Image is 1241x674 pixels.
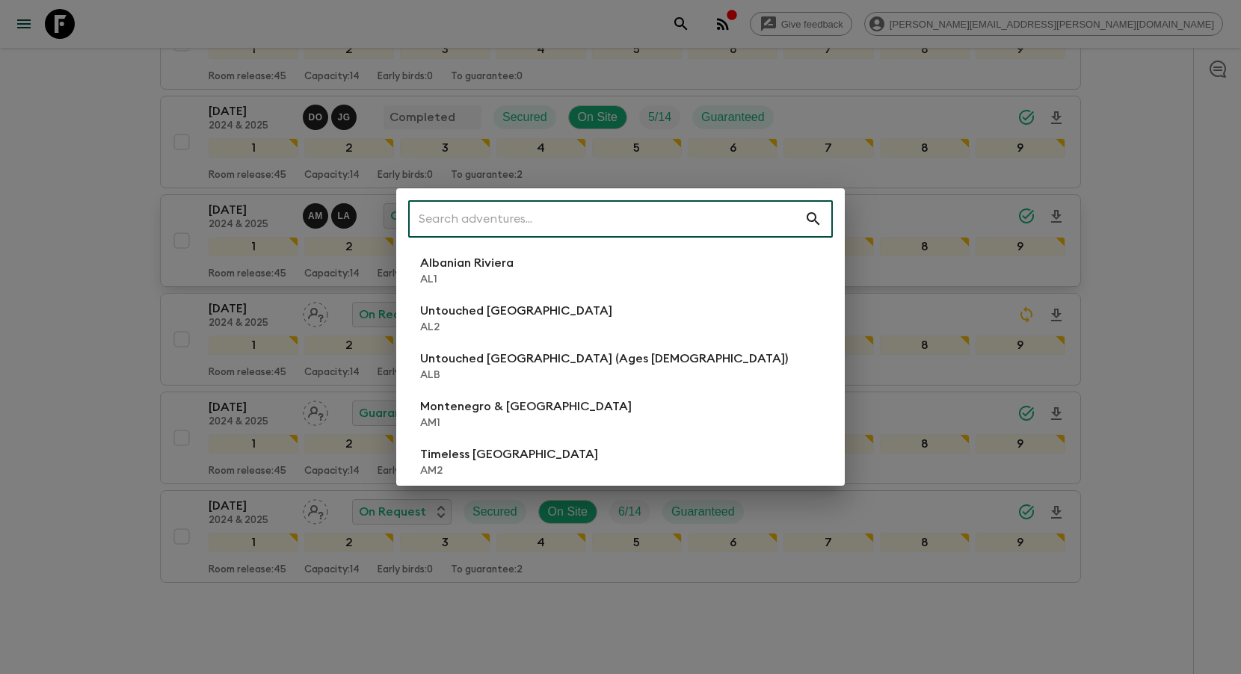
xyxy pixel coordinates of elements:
[420,368,788,383] p: ALB
[420,302,612,320] p: Untouched [GEOGRAPHIC_DATA]
[420,463,598,478] p: AM2
[420,415,632,430] p: AM1
[420,272,514,287] p: AL1
[420,320,612,335] p: AL2
[408,198,804,240] input: Search adventures...
[420,350,788,368] p: Untouched [GEOGRAPHIC_DATA] (Ages [DEMOGRAPHIC_DATA])
[420,398,632,415] p: Montenegro & [GEOGRAPHIC_DATA]
[420,254,514,272] p: Albanian Riviera
[420,445,598,463] p: Timeless [GEOGRAPHIC_DATA]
